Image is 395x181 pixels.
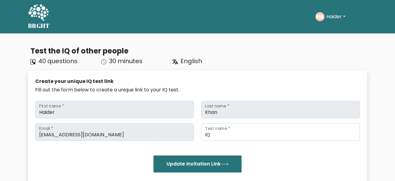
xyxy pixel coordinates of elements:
[35,86,360,94] div: Fill out the form below to create a unique link to your IQ test.
[325,13,347,21] button: Haider
[201,101,360,118] input: Last name
[35,123,194,141] input: Email
[30,46,367,56] div: Test the IQ of other people
[35,78,360,85] div: Create your unique IQ test link
[38,57,77,65] span: 40 questions
[28,22,50,29] h5: BRGHT
[153,155,242,172] button: Update Invitation Link
[201,123,360,141] input: Test name
[35,101,194,118] input: First name
[316,13,324,20] text: HK
[28,2,50,31] a: BRGHT
[109,57,143,65] span: 30 minutes
[180,57,202,65] span: English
